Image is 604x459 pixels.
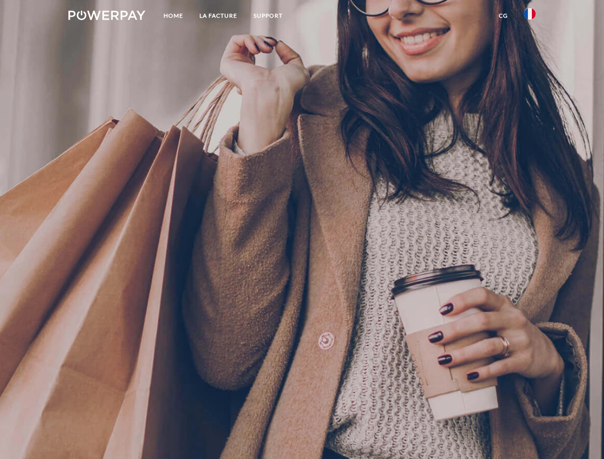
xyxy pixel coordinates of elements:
[491,7,516,24] a: CG
[155,7,191,24] a: Home
[524,8,536,20] img: fr
[245,7,291,24] a: Support
[68,11,145,20] img: logo-powerpay-white.svg
[191,7,245,24] a: LA FACTURE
